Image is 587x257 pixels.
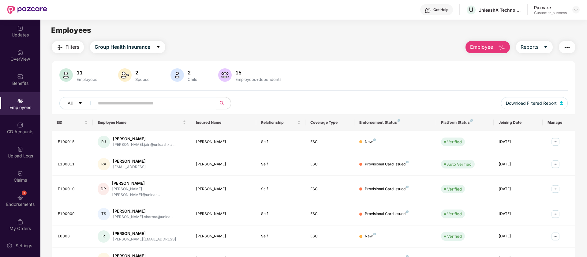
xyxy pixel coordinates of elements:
[196,233,252,239] div: [PERSON_NAME]
[373,233,376,235] img: svg+xml;base64,PHN2ZyB4bWxucz0iaHR0cDovL3d3dy53My5vcmcvMjAwMC9zdmciIHdpZHRoPSI4IiBoZWlnaHQ9IjgiIH...
[14,243,34,249] div: Settings
[470,119,473,122] img: svg+xml;base64,PHN2ZyB4bWxucz0iaHR0cDovL3d3dy53My5vcmcvMjAwMC9zdmciIHdpZHRoPSI4IiBoZWlnaHQ9IjgiIH...
[98,183,109,195] div: DP
[17,98,23,104] img: svg+xml;base64,PHN2ZyBpZD0iRW1wbG95ZWVzIiB4bWxucz0iaHR0cDovL3d3dy53My5vcmcvMjAwMC9zdmciIHdpZHRoPS...
[17,195,23,201] img: svg+xml;base64,PHN2ZyBpZD0iRW5kb3JzZW1lbnRzIiB4bWxucz0iaHR0cDovL3d3dy53My5vcmcvMjAwMC9zdmciIHdpZH...
[186,70,199,76] div: 2
[113,208,173,214] div: [PERSON_NAME]
[406,161,409,163] img: svg+xml;base64,PHN2ZyB4bWxucz0iaHR0cDovL3d3dy53My5vcmcvMjAwMC9zdmciIHdpZHRoPSI4IiBoZWlnaHQ9IjgiIH...
[196,186,252,192] div: [PERSON_NAME]
[534,10,567,15] div: Customer_success
[310,233,350,239] div: ESC
[52,41,84,53] button: Filters
[499,139,538,145] div: [DATE]
[406,210,409,213] img: svg+xml;base64,PHN2ZyB4bWxucz0iaHR0cDovL3d3dy53My5vcmcvMjAwMC9zdmciIHdpZHRoPSI4IiBoZWlnaHQ9IjgiIH...
[58,186,88,192] div: E100010
[191,114,256,131] th: Insured Name
[551,232,560,241] img: manageButton
[56,44,64,51] img: svg+xml;base64,PHN2ZyB4bWxucz0iaHR0cDovL3d3dy53My5vcmcvMjAwMC9zdmciIHdpZHRoPSIyNCIgaGVpZ2h0PSIyNC...
[51,26,91,35] span: Employees
[433,7,448,12] div: Get Help
[216,101,228,106] span: search
[563,44,571,51] img: svg+xml;base64,PHN2ZyB4bWxucz0iaHR0cDovL3d3dy53My5vcmcvMjAwMC9zdmciIHdpZHRoPSIyNCIgaGVpZ2h0PSIyNC...
[494,114,543,131] th: Joining Date
[186,77,199,82] div: Child
[365,161,409,167] div: Provisional Card Issued
[310,139,350,145] div: ESC
[234,77,283,82] div: Employees+dependents
[261,233,300,239] div: Self
[58,211,88,217] div: E100009
[551,159,560,169] img: manageButton
[478,7,521,13] div: UnleashX Technologies Private Limited
[447,139,462,145] div: Verified
[543,114,575,131] th: Manage
[469,6,473,13] span: U
[560,101,563,105] img: svg+xml;base64,PHN2ZyB4bWxucz0iaHR0cDovL3d3dy53My5vcmcvMjAwMC9zdmciIHhtbG5zOnhsaW5rPSJodHRwOi8vd3...
[156,44,161,50] span: caret-down
[359,120,431,125] div: Endorsement Status
[134,70,151,76] div: 2
[406,186,409,188] img: svg+xml;base64,PHN2ZyB4bWxucz0iaHR0cDovL3d3dy53My5vcmcvMjAwMC9zdmciIHdpZHRoPSI4IiBoZWlnaHQ9IjgiIH...
[310,186,350,192] div: ESC
[499,233,538,239] div: [DATE]
[447,233,462,239] div: Verified
[78,101,82,106] span: caret-down
[470,43,493,51] span: Employee
[113,214,173,220] div: [PERSON_NAME].sharma@unlea...
[373,138,376,141] img: svg+xml;base64,PHN2ZyB4bWxucz0iaHR0cDovL3d3dy53My5vcmcvMjAwMC9zdmciIHdpZHRoPSI4IiBoZWlnaHQ9IjgiIH...
[98,120,181,125] span: Employee Name
[134,77,151,82] div: Spouse
[261,161,300,167] div: Self
[261,120,296,125] span: Relationship
[543,44,548,50] span: caret-down
[534,5,567,10] div: Pazcare
[98,158,110,170] div: RA
[113,142,175,148] div: [PERSON_NAME].jain@unleashx.a...
[447,186,462,192] div: Verified
[65,43,79,51] span: Filters
[98,136,110,148] div: RJ
[551,184,560,194] img: manageButton
[196,139,252,145] div: [PERSON_NAME]
[59,68,73,82] img: svg+xml;base64,PHN2ZyB4bWxucz0iaHR0cDovL3d3dy53My5vcmcvMjAwMC9zdmciIHhtbG5zOnhsaW5rPSJodHRwOi8vd3...
[112,180,186,186] div: [PERSON_NAME]
[234,70,283,76] div: 15
[170,68,184,82] img: svg+xml;base64,PHN2ZyB4bWxucz0iaHR0cDovL3d3dy53My5vcmcvMjAwMC9zdmciIHhtbG5zOnhsaW5rPSJodHRwOi8vd3...
[17,25,23,31] img: svg+xml;base64,PHN2ZyBpZD0iVXBkYXRlZCIgeG1sbnM9Imh0dHA6Ly93d3cudzMub3JnLzIwMDAvc3ZnIiB3aWR0aD0iMj...
[365,233,376,239] div: New
[22,191,27,195] div: 1
[506,100,557,107] span: Download Filtered Report
[68,100,73,107] span: All
[574,7,578,12] img: svg+xml;base64,PHN2ZyBpZD0iRHJvcGRvd24tMzJ4MzIiIHhtbG5zPSJodHRwOi8vd3d3LnczLm9yZy8yMDAwL3N2ZyIgd2...
[447,211,462,217] div: Verified
[98,230,110,243] div: R
[499,186,538,192] div: [DATE]
[465,41,510,53] button: Employee
[447,161,472,167] div: Auto Verified
[310,211,350,217] div: ESC
[17,146,23,152] img: svg+xml;base64,PHN2ZyBpZD0iVXBsb2FkX0xvZ3MiIGRhdGEtbmFtZT0iVXBsb2FkIExvZ3MiIHhtbG5zPSJodHRwOi8vd3...
[501,97,568,109] button: Download Filtered Report
[218,68,232,82] img: svg+xml;base64,PHN2ZyB4bWxucz0iaHR0cDovL3d3dy53My5vcmcvMjAwMC9zdmciIHhtbG5zOnhsaW5rPSJodHRwOi8vd3...
[6,243,13,249] img: svg+xml;base64,PHN2ZyBpZD0iU2V0dGluZy0yMHgyMCIgeG1sbnM9Imh0dHA6Ly93d3cudzMub3JnLzIwMDAvc3ZnIiB3aW...
[365,186,409,192] div: Provisional Card Issued
[58,233,88,239] div: E0003
[17,170,23,176] img: svg+xml;base64,PHN2ZyBpZD0iQ2xhaW0iIHhtbG5zPSJodHRwOi8vd3d3LnczLm9yZy8yMDAwL3N2ZyIgd2lkdGg9IjIwIi...
[261,211,300,217] div: Self
[398,119,400,122] img: svg+xml;base64,PHN2ZyB4bWxucz0iaHR0cDovL3d3dy53My5vcmcvMjAwMC9zdmciIHdpZHRoPSI4IiBoZWlnaHQ9IjgiIH...
[17,122,23,128] img: svg+xml;base64,PHN2ZyBpZD0iQ0RfQWNjb3VudHMiIGRhdGEtbmFtZT0iQ0QgQWNjb3VudHMiIHhtbG5zPSJodHRwOi8vd3...
[498,44,505,51] img: svg+xml;base64,PHN2ZyB4bWxucz0iaHR0cDovL3d3dy53My5vcmcvMjAwMC9zdmciIHhtbG5zOnhsaW5rPSJodHRwOi8vd3...
[365,139,376,145] div: New
[516,41,553,53] button: Reportscaret-down
[112,186,186,198] div: [PERSON_NAME].[PERSON_NAME]@unleas...
[310,161,350,167] div: ESC
[57,120,83,125] span: EID
[75,70,99,76] div: 11
[90,41,165,53] button: Group Health Insurancecaret-down
[95,43,150,51] span: Group Health Insurance
[441,120,488,125] div: Platform Status
[113,236,176,242] div: [PERSON_NAME][EMAIL_ADDRESS]
[58,139,88,145] div: E100015
[17,219,23,225] img: svg+xml;base64,PHN2ZyBpZD0iTXlfT3JkZXJzIiBkYXRhLW5hbWU9Ik15IE9yZGVycyIgeG1sbnM9Imh0dHA6Ly93d3cudz...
